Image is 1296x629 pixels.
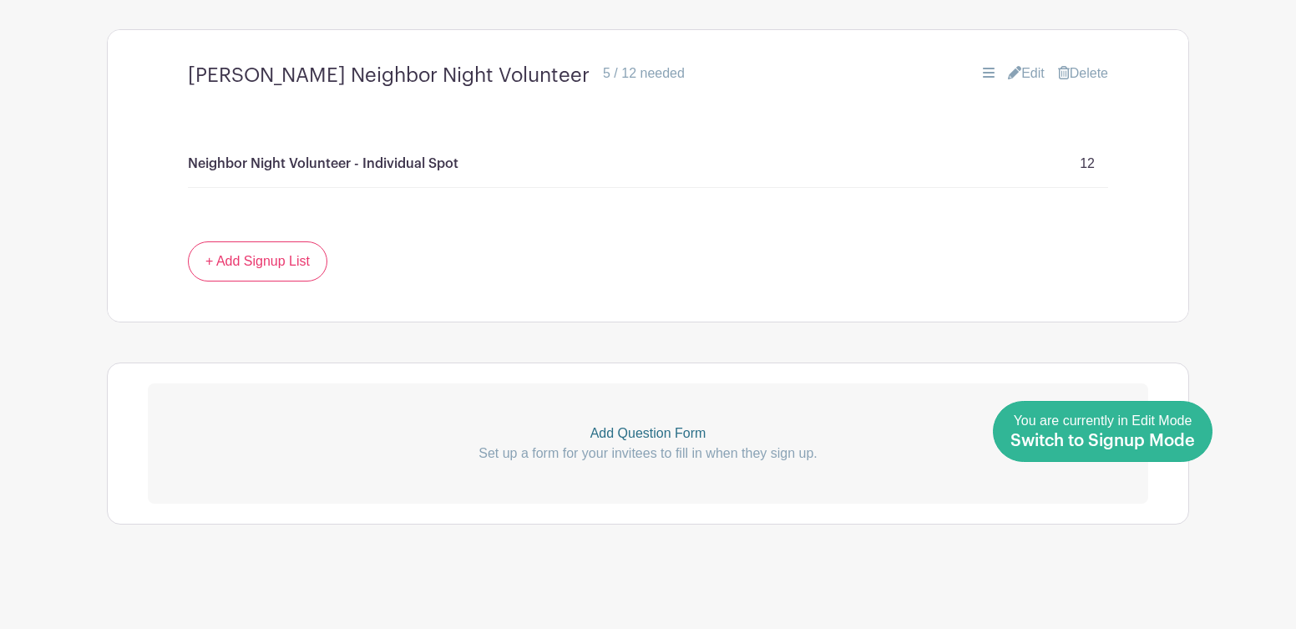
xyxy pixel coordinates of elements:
[148,424,1148,444] p: Add Question Form
[188,241,327,282] a: + Add Signup List
[1010,433,1195,449] span: Switch to Signup Mode
[603,63,685,84] div: 5 / 12 needed
[993,401,1212,462] a: You are currently in Edit Mode Switch to Signup Mode
[1080,154,1095,174] p: 12
[1010,413,1195,449] span: You are currently in Edit Mode
[1008,63,1045,84] a: Edit
[148,383,1148,504] a: Add Question Form Set up a form for your invitees to fill in when they sign up.
[148,444,1148,464] p: Set up a form for your invitees to fill in when they sign up.
[188,63,590,88] h4: [PERSON_NAME] Neighbor Night Volunteer
[188,154,458,174] p: Neighbor Night Volunteer - Individual Spot
[1058,63,1108,84] a: Delete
